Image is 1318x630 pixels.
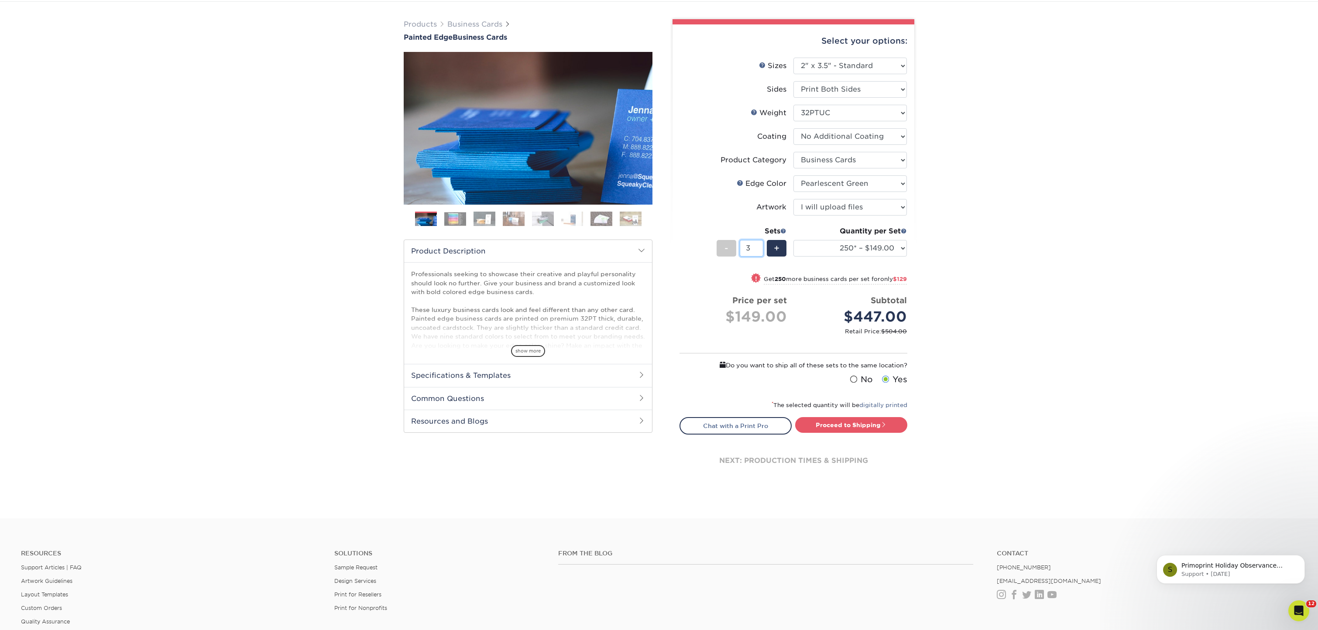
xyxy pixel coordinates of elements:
[404,33,453,41] span: Painted Edge
[755,274,757,283] span: !
[334,591,381,598] a: Print for Resellers
[404,33,652,41] a: Painted EdgeBusiness Cards
[21,550,321,557] h4: Resources
[717,226,786,236] div: Sets
[334,550,545,557] h4: Solutions
[893,276,907,282] span: $129
[767,84,786,95] div: Sides
[724,242,728,255] span: -
[444,212,466,226] img: Business Cards 02
[38,34,151,41] p: Message from Support, sent 16w ago
[800,306,907,327] div: $447.00
[1306,600,1316,607] span: 12
[732,295,787,305] strong: Price per set
[686,327,907,336] small: Retail Price:
[751,108,786,118] div: Weight
[680,360,907,370] div: Do you want to ship all of these sets to the same location?
[411,270,645,438] p: Professionals seeking to showcase their creative and playful personality should look no further. ...
[38,25,148,137] span: Primoprint Holiday Observance Please note that our customer service department will be closed [DA...
[757,131,786,142] div: Coating
[997,564,1051,571] a: [PHONE_NUMBER]
[1288,600,1309,621] iframe: Intercom live chat
[404,240,652,262] h2: Product Description
[772,402,907,408] small: The selected quantity will be
[881,328,907,335] span: $504.00
[21,578,72,584] a: Artwork Guidelines
[503,211,525,226] img: Business Cards 04
[415,209,437,230] img: Business Cards 01
[21,605,62,611] a: Custom Orders
[334,605,387,611] a: Print for Nonprofits
[21,564,82,571] a: Support Articles | FAQ
[774,242,779,255] span: +
[759,61,786,71] div: Sizes
[1143,537,1318,598] iframe: Intercom notifications message
[334,578,376,584] a: Design Services
[680,435,907,487] div: next: production times & shipping
[680,24,907,58] div: Select your options:
[404,364,652,387] h2: Specifications & Templates
[558,550,973,557] h4: From the Blog
[404,33,652,41] h1: Business Cards
[764,276,907,284] small: Get more business cards per set for
[848,373,873,386] label: No
[21,618,70,625] a: Quality Assurance
[997,550,1297,557] a: Contact
[21,591,68,598] a: Layout Templates
[737,178,786,189] div: Edge Color
[775,276,786,282] strong: 250
[404,410,652,432] h2: Resources and Blogs
[404,4,652,253] img: Painted Edge 01
[880,276,907,282] span: only
[404,387,652,410] h2: Common Questions
[334,564,378,571] a: Sample Request
[793,226,907,236] div: Quantity per Set
[447,20,502,28] a: Business Cards
[871,295,907,305] strong: Subtotal
[859,402,907,408] a: digitally printed
[620,211,642,226] img: Business Cards 08
[404,20,437,28] a: Products
[997,578,1101,584] a: [EMAIL_ADDRESS][DOMAIN_NAME]
[795,417,907,433] a: Proceed to Shipping
[511,345,545,357] span: show more
[561,211,583,226] img: Business Cards 06
[532,211,554,226] img: Business Cards 05
[721,155,786,165] div: Product Category
[680,417,792,435] a: Chat with a Print Pro
[756,202,786,212] div: Artwork
[880,373,907,386] label: Yes
[590,211,612,226] img: Business Cards 07
[474,211,495,226] img: Business Cards 03
[686,306,787,327] div: $149.00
